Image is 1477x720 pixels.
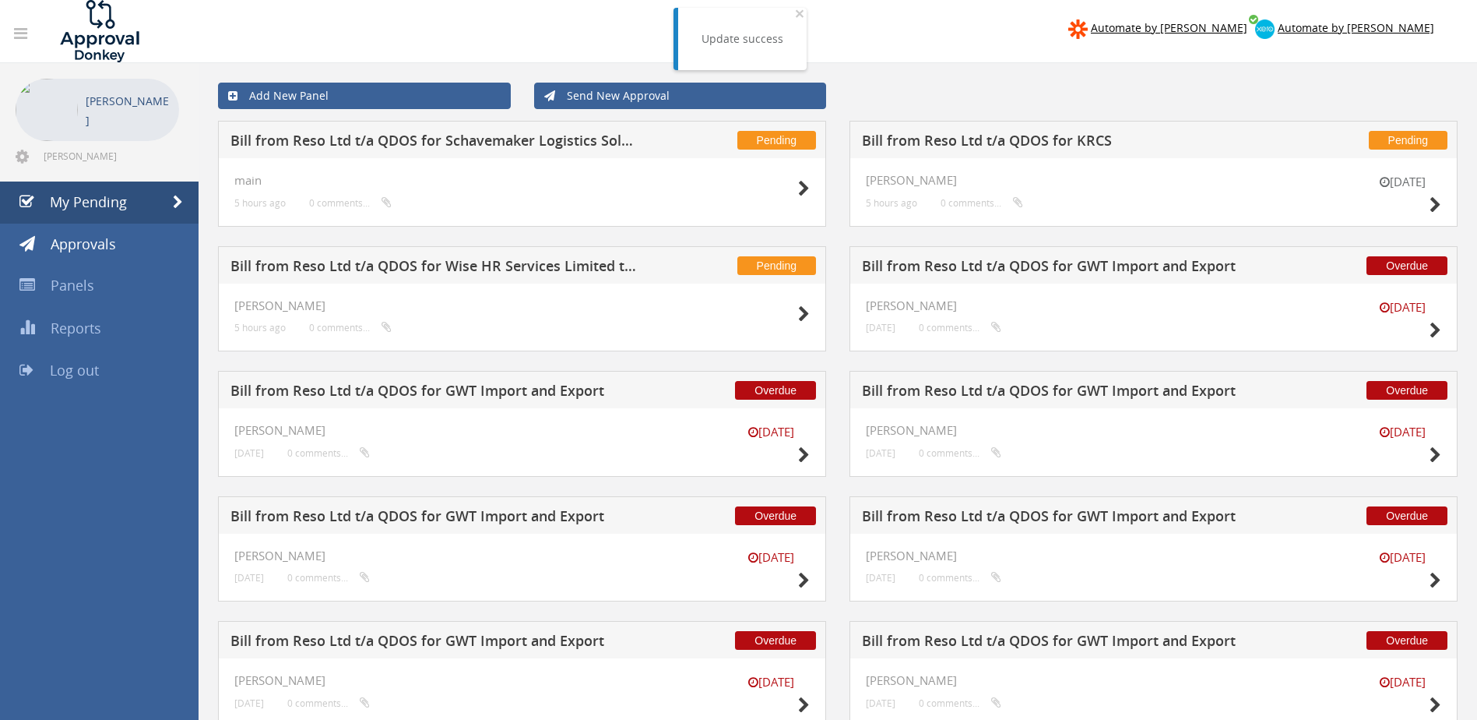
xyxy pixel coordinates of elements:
[941,197,1023,209] small: 0 comments...
[866,424,1441,437] h4: [PERSON_NAME]
[1068,19,1088,39] img: zapier-logomark.png
[866,697,895,709] small: [DATE]
[1278,20,1434,35] span: Automate by [PERSON_NAME]
[1363,424,1441,440] small: [DATE]
[919,322,1001,334] small: 0 comments...
[862,383,1270,403] h5: Bill from Reso Ltd t/a QDOS for GWT Import and Export
[1255,19,1275,39] img: xero-logo.png
[230,259,638,278] h5: Bill from Reso Ltd t/a QDOS for Wise HR Services Limited t/a The HR Dept Woking and [GEOGRAPHIC_D...
[230,383,638,403] h5: Bill from Reso Ltd t/a QDOS for GWT Import and Export
[534,83,827,109] a: Send New Approval
[866,674,1441,687] h4: [PERSON_NAME]
[234,197,286,209] small: 5 hours ago
[732,549,810,566] small: [DATE]
[234,174,810,187] h4: main
[1366,381,1447,400] span: Overdue
[866,197,917,209] small: 5 hours ago
[919,697,1001,709] small: 0 comments...
[51,235,116,253] span: Approvals
[862,509,1270,528] h5: Bill from Reso Ltd t/a QDOS for GWT Import and Export
[702,31,783,47] div: Update success
[44,150,176,162] span: [PERSON_NAME][EMAIL_ADDRESS][DOMAIN_NAME]
[795,2,804,24] span: ×
[1363,549,1441,566] small: [DATE]
[866,572,895,584] small: [DATE]
[234,322,286,334] small: 5 hours ago
[230,509,638,528] h5: Bill from Reso Ltd t/a QDOS for GWT Import and Export
[234,549,810,563] h4: [PERSON_NAME]
[234,424,810,437] h4: [PERSON_NAME]
[51,276,94,295] span: Panels
[866,447,895,459] small: [DATE]
[1366,506,1447,525] span: Overdue
[230,634,638,653] h5: Bill from Reso Ltd t/a QDOS for GWT Import and Export
[51,319,101,337] span: Reports
[862,259,1270,278] h5: Bill from Reso Ltd t/a QDOS for GWT Import and Export
[919,572,1001,584] small: 0 comments...
[862,133,1270,153] h5: Bill from Reso Ltd t/a QDOS for KRCS
[1366,256,1447,275] span: Overdue
[1363,299,1441,316] small: [DATE]
[919,447,1001,459] small: 0 comments...
[737,131,816,150] span: Pending
[50,361,99,379] span: Log out
[1363,174,1441,190] small: [DATE]
[234,572,264,584] small: [DATE]
[86,91,171,130] p: [PERSON_NAME]
[1363,674,1441,690] small: [DATE]
[287,697,370,709] small: 0 comments...
[230,133,638,153] h5: Bill from Reso Ltd t/a QDOS for Schavemaker Logistics Solutions
[732,674,810,690] small: [DATE]
[866,174,1441,187] h4: [PERSON_NAME]
[735,631,816,650] span: Overdue
[866,549,1441,563] h4: [PERSON_NAME]
[1369,131,1447,150] span: Pending
[287,447,370,459] small: 0 comments...
[309,322,392,334] small: 0 comments...
[737,256,816,275] span: Pending
[218,83,511,109] a: Add New Panel
[234,299,810,312] h4: [PERSON_NAME]
[50,192,127,211] span: My Pending
[1091,20,1247,35] span: Automate by [PERSON_NAME]
[866,322,895,334] small: [DATE]
[862,634,1270,653] h5: Bill from Reso Ltd t/a QDOS for GWT Import and Export
[866,299,1441,312] h4: [PERSON_NAME]
[732,424,810,440] small: [DATE]
[234,697,264,709] small: [DATE]
[735,506,816,525] span: Overdue
[309,197,392,209] small: 0 comments...
[234,674,810,687] h4: [PERSON_NAME]
[234,447,264,459] small: [DATE]
[1366,631,1447,650] span: Overdue
[735,381,816,400] span: Overdue
[287,572,370,584] small: 0 comments...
